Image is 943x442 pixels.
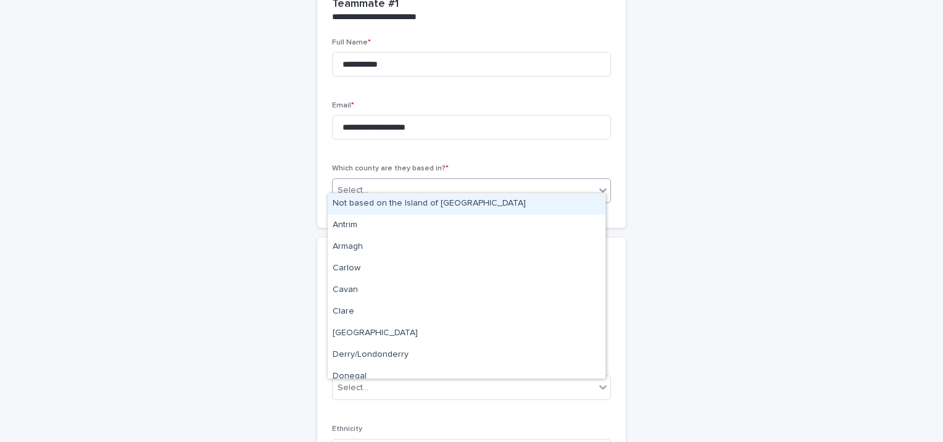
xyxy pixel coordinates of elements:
[328,323,605,344] div: Cork
[328,236,605,258] div: Armagh
[328,258,605,280] div: Carlow
[328,280,605,301] div: Cavan
[328,366,605,388] div: Donegal
[328,193,605,215] div: Not based on the Island of Ireland
[328,301,605,323] div: Clare
[332,39,371,46] span: Full Name
[332,425,362,433] span: Ethnicity
[338,184,368,197] div: Select...
[332,165,449,172] span: Which county are they based in?
[328,215,605,236] div: Antrim
[332,102,354,109] span: Email
[328,344,605,366] div: Derry/Londonderry
[338,382,368,394] div: Select...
